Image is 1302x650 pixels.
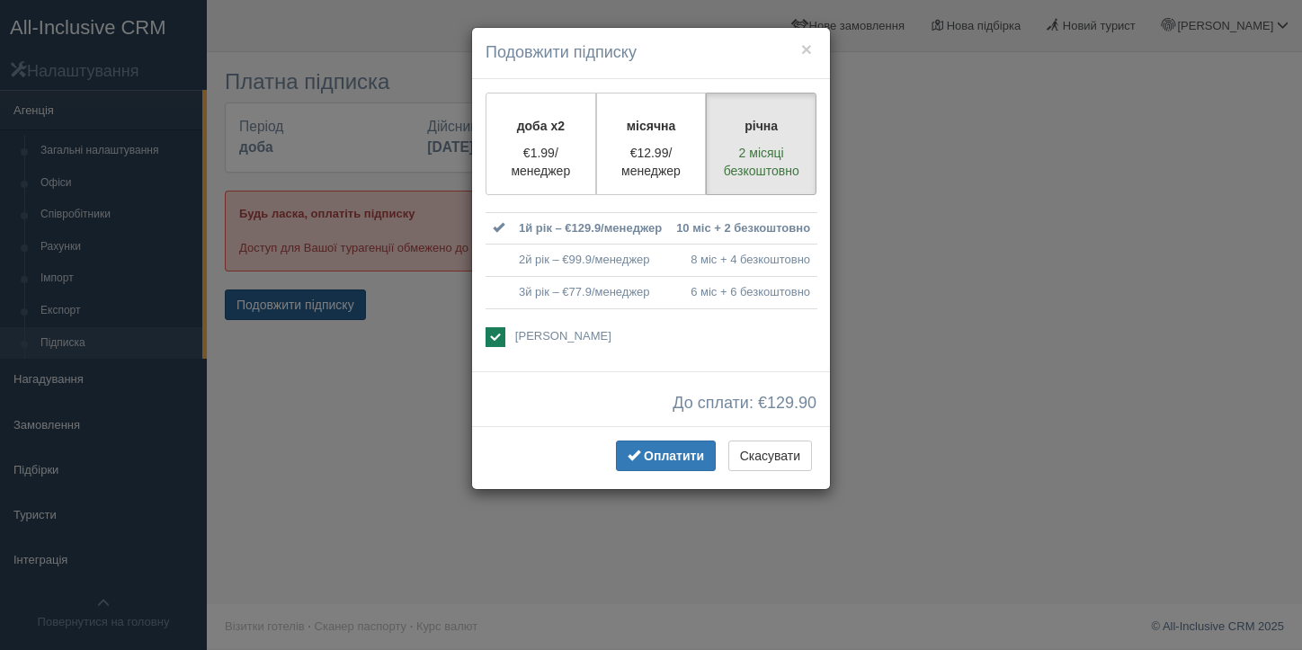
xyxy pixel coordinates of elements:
[497,117,584,135] p: доба x2
[512,212,669,245] td: 1й рік – €129.9/менеджер
[608,117,695,135] p: місячна
[718,117,805,135] p: річна
[801,40,812,58] button: ×
[728,441,812,471] button: Скасувати
[515,329,611,343] span: [PERSON_NAME]
[718,144,805,180] p: 2 місяці безкоштовно
[616,441,716,471] button: Оплатити
[669,276,817,308] td: 6 міс + 6 безкоштовно
[512,276,669,308] td: 3й рік – €77.9/менеджер
[669,245,817,277] td: 8 міс + 4 безкоштовно
[608,144,695,180] p: €12.99/менеджер
[644,449,704,463] span: Оплатити
[669,212,817,245] td: 10 міс + 2 безкоштовно
[673,395,816,413] span: До сплати: €
[497,144,584,180] p: €1.99/менеджер
[767,394,816,412] span: 129.90
[512,245,669,277] td: 2й рік – €99.9/менеджер
[486,41,816,65] h4: Подовжити підписку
